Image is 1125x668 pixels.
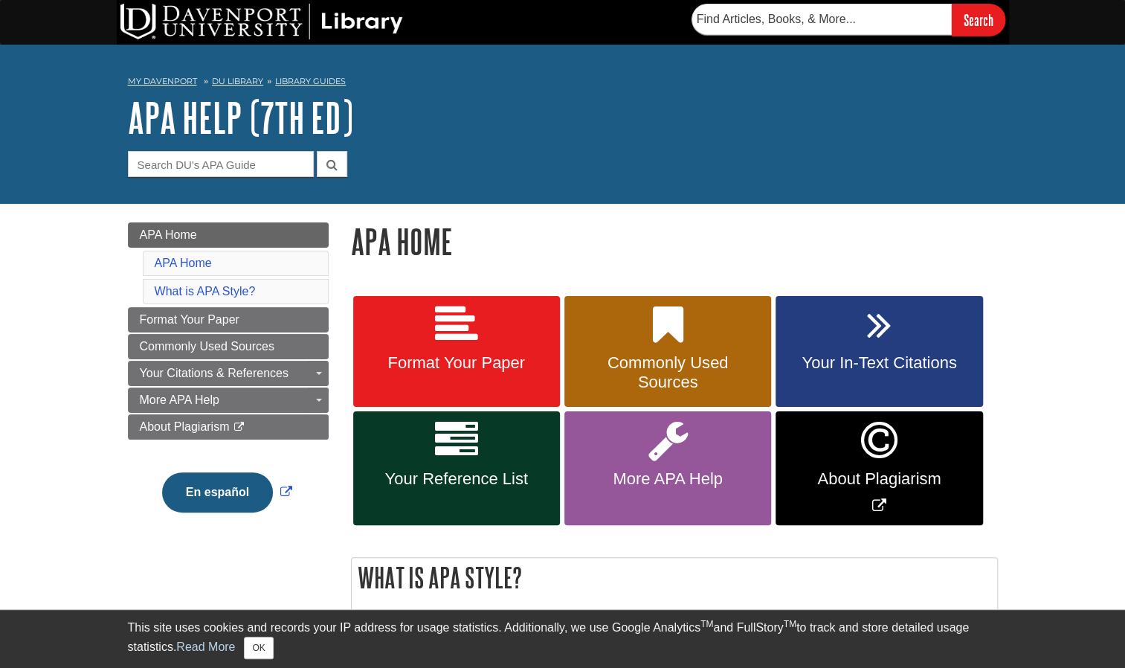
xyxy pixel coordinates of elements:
[162,472,273,513] button: En español
[776,411,982,525] a: Link opens in new window
[128,334,329,359] a: Commonly Used Sources
[784,619,796,629] sup: TM
[128,75,197,88] a: My Davenport
[140,367,288,379] span: Your Citations & References
[353,411,560,525] a: Your Reference List
[576,353,760,392] span: Commonly Used Sources
[128,361,329,386] a: Your Citations & References
[128,388,329,413] a: More APA Help
[128,619,998,659] div: This site uses cookies and records your IP address for usage statistics. Additionally, we use Goo...
[120,4,403,39] img: DU Library
[128,71,998,95] nav: breadcrumb
[158,486,296,498] a: Link opens in new window
[564,411,771,525] a: More APA Help
[352,558,997,597] h2: What is APA Style?
[128,222,329,538] div: Guide Page Menu
[128,414,329,440] a: About Plagiarism
[140,420,230,433] span: About Plagiarism
[351,222,998,260] h1: APA Home
[155,285,256,298] a: What is APA Style?
[275,76,346,86] a: Library Guides
[364,469,549,489] span: Your Reference List
[128,151,314,177] input: Search DU's APA Guide
[576,469,760,489] span: More APA Help
[353,296,560,408] a: Format Your Paper
[787,469,971,489] span: About Plagiarism
[776,296,982,408] a: Your In-Text Citations
[140,340,274,353] span: Commonly Used Sources
[692,4,952,35] input: Find Articles, Books, & More...
[155,257,212,269] a: APA Home
[364,353,549,373] span: Format Your Paper
[692,4,1005,36] form: Searches DU Library's articles, books, and more
[140,313,239,326] span: Format Your Paper
[212,76,263,86] a: DU Library
[233,423,245,432] i: This link opens in a new window
[787,353,971,373] span: Your In-Text Citations
[564,296,771,408] a: Commonly Used Sources
[952,4,1005,36] input: Search
[700,619,713,629] sup: TM
[244,637,273,659] button: Close
[140,228,197,241] span: APA Home
[128,307,329,333] a: Format Your Paper
[176,640,235,653] a: Read More
[140,394,219,406] span: More APA Help
[128,94,353,141] a: APA Help (7th Ed)
[128,222,329,248] a: APA Home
